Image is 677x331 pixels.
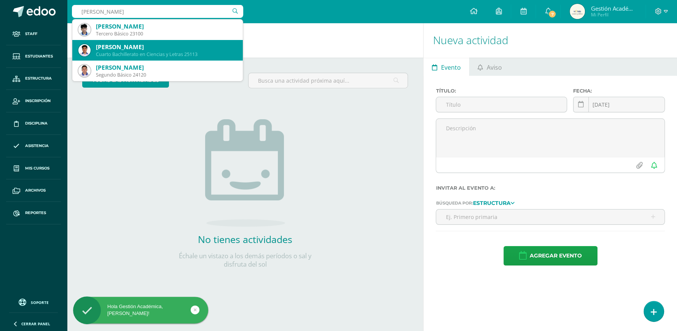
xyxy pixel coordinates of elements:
[169,233,321,246] h2: No tienes actividades
[25,210,46,216] span: Reportes
[78,24,91,36] img: f985b07be2d9169a2af81635c3a14030.png
[21,321,50,326] span: Cerrar panel
[78,44,91,56] img: 5077e2f248893eec73f09d48dc743c6f.png
[436,209,664,224] input: Ej. Primero primaria
[96,22,237,30] div: [PERSON_NAME]
[470,58,510,76] a: Aviso
[573,97,664,112] input: Fecha de entrega
[6,179,61,202] a: Archivos
[9,297,58,307] a: Soporte
[78,65,91,77] img: a015d3cc41331f7b53231d3e6de61f8d.png
[6,45,61,68] a: Estudiantes
[96,43,237,51] div: [PERSON_NAME]
[573,88,665,94] label: Fecha:
[169,252,321,269] p: Échale un vistazo a los demás períodos o sal y disfruta del sol
[436,97,566,112] input: Título
[473,200,514,205] a: Estructura
[530,246,582,265] span: Agregar evento
[570,4,585,19] img: ff93632bf489dcbc5131d32d8a4af367.png
[6,202,61,224] a: Reportes
[76,23,414,58] h1: Actividades
[436,185,665,191] label: Invitar al evento a:
[31,300,49,305] span: Soporte
[436,200,473,206] span: Búsqueda por:
[6,68,61,90] a: Estructura
[25,120,48,126] span: Disciplina
[591,5,636,12] span: Gestión Académica
[6,157,61,180] a: Mis cursos
[487,58,502,77] span: Aviso
[6,112,61,135] a: Disciplina
[25,143,49,149] span: Asistencia
[205,119,285,227] img: no_activities.png
[96,30,237,37] div: Tercero Básico 23100
[96,51,237,58] div: Cuarto Bachillerato en Ciencias y Letras 25113
[503,246,597,265] button: Agregar evento
[433,23,668,58] h1: Nueva actividad
[72,5,243,18] input: Busca un usuario...
[25,31,37,37] span: Staff
[25,165,49,171] span: Mis cursos
[25,53,53,59] span: Estudiantes
[96,64,237,72] div: [PERSON_NAME]
[473,200,510,206] strong: Estructura
[6,90,61,112] a: Inscripción
[96,72,237,78] div: Segundo Básico 24120
[548,10,556,18] span: 7
[591,11,636,18] span: Mi Perfil
[6,23,61,45] a: Staff
[6,135,61,157] a: Asistencia
[424,58,469,76] a: Evento
[25,98,51,104] span: Inscripción
[25,75,52,82] span: Estructura
[73,303,208,317] div: Hola Gestión Académica, [PERSON_NAME]!
[25,187,46,193] span: Archivos
[441,58,461,77] span: Evento
[248,73,408,88] input: Busca una actividad próxima aquí...
[436,88,567,94] label: Título:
